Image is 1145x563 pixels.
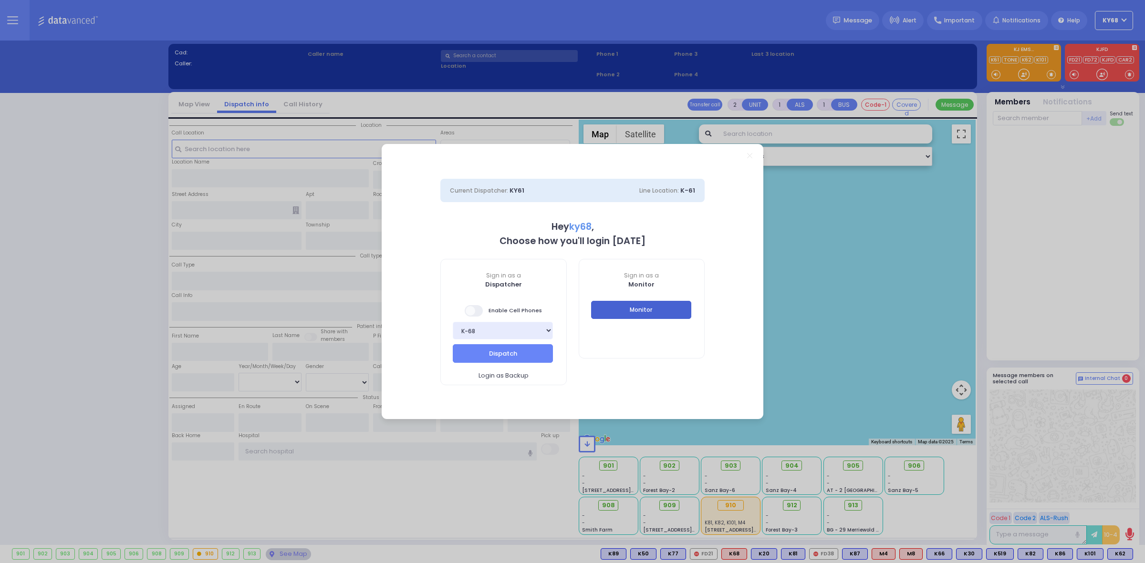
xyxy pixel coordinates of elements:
[441,271,566,280] span: Sign in as a
[591,301,691,319] button: Monitor
[747,153,752,158] a: Close
[579,271,705,280] span: Sign in as a
[485,280,522,289] b: Dispatcher
[680,186,695,195] span: K-61
[552,220,594,233] b: Hey ,
[500,235,645,247] b: Choose how you'll login [DATE]
[569,220,592,233] span: ky68
[628,280,655,289] b: Monitor
[510,186,524,195] span: KY61
[453,344,553,362] button: Dispatch
[639,186,679,194] span: Line Location:
[479,371,529,380] span: Login as Backup
[450,186,508,194] span: Current Dispatcher:
[465,304,542,317] span: Enable Cell Phones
